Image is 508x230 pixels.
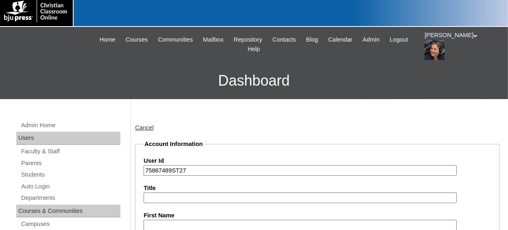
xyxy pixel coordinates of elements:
[135,124,154,131] a: Cancel
[20,120,120,130] a: Admin Home
[100,35,116,44] span: Home
[122,35,152,44] a: Courses
[144,211,491,220] label: First Name
[16,132,120,145] div: Users
[96,35,120,44] a: Home
[144,184,491,192] label: Title
[425,31,500,60] div: [PERSON_NAME]
[244,44,264,54] a: Help
[425,40,445,60] img: Evelyn Torres-Lopez
[16,205,120,218] div: Courses & Communities
[203,35,224,44] span: Mailbox
[144,140,203,148] legend: Account Information
[230,35,266,44] a: Repository
[20,219,120,229] a: Campuses
[273,35,296,44] span: Contacts
[144,157,491,165] label: User Id
[268,35,300,44] a: Contacts
[363,35,380,44] span: Admin
[20,158,120,168] a: Parents
[324,35,356,44] a: Calendar
[126,35,148,44] span: Courses
[20,181,120,192] a: Auto Login
[20,146,120,157] a: Faculty & Staff
[248,44,260,54] span: Help
[390,35,408,44] span: Logout
[20,170,120,180] a: Students
[158,35,193,44] span: Communities
[328,35,352,44] span: Calendar
[306,35,318,44] span: Blog
[154,35,197,44] a: Communities
[359,35,384,44] a: Admin
[386,35,412,44] a: Logout
[302,35,322,44] a: Blog
[199,35,228,44] a: Mailbox
[234,35,262,44] span: Repository
[20,193,120,203] a: Departments
[4,62,504,99] h3: Dashboard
